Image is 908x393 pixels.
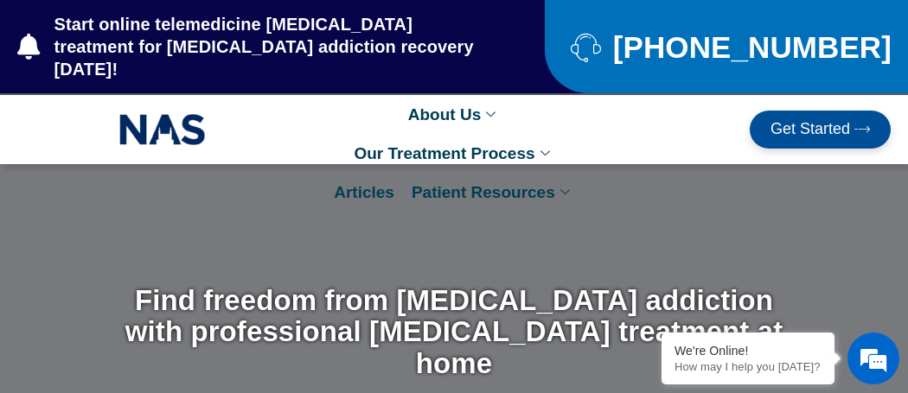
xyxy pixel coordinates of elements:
a: Our Treatment Process [345,134,562,173]
div: We're Online! [675,344,822,358]
a: Get Started [750,111,891,149]
a: About Us [400,95,508,134]
span: Get Started [771,121,850,138]
span: Start online telemedicine [MEDICAL_DATA] treatment for [MEDICAL_DATA] addiction recovery [DATE]! [50,13,476,80]
h1: Find freedom from [MEDICAL_DATA] addiction with professional [MEDICAL_DATA] treatment at home [109,285,800,379]
span: [PHONE_NUMBER] [609,36,892,58]
p: How may I help you today? [675,360,822,373]
img: NAS_email_signature-removebg-preview.png [119,110,206,149]
a: Start online telemedicine [MEDICAL_DATA] treatment for [MEDICAL_DATA] addiction recovery [DATE]! [17,13,476,80]
a: Patient Resources [403,173,583,212]
a: [PHONE_NUMBER] [571,32,865,62]
a: Articles [325,173,403,212]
